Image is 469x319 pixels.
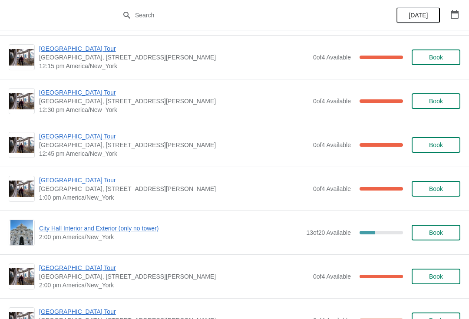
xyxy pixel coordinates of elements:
span: [GEOGRAPHIC_DATA] Tour [39,132,309,141]
span: 12:15 pm America/New_York [39,62,309,70]
button: Book [412,93,460,109]
span: 0 of 4 Available [313,54,351,61]
span: [GEOGRAPHIC_DATA] Tour [39,263,309,272]
button: Book [412,269,460,284]
span: 2:00 pm America/New_York [39,233,302,241]
span: [GEOGRAPHIC_DATA] Tour [39,88,309,97]
span: [DATE] [409,12,428,19]
img: City Hall Tower Tour | City Hall Visitor Center, 1400 John F Kennedy Boulevard Suite 121, Philade... [9,137,34,154]
span: 12:30 pm America/New_York [39,105,309,114]
span: [GEOGRAPHIC_DATA], [STREET_ADDRESS][PERSON_NAME] [39,97,309,105]
span: 1:00 pm America/New_York [39,193,309,202]
span: [GEOGRAPHIC_DATA], [STREET_ADDRESS][PERSON_NAME] [39,53,309,62]
span: [GEOGRAPHIC_DATA] Tour [39,307,309,316]
input: Search [135,7,352,23]
span: 0 of 4 Available [313,98,351,105]
span: [GEOGRAPHIC_DATA], [STREET_ADDRESS][PERSON_NAME] [39,141,309,149]
img: City Hall Interior and Exterior (only no tower) | | 2:00 pm America/New_York [10,220,33,245]
span: Book [429,98,443,105]
span: Book [429,229,443,236]
span: 2:00 pm America/New_York [39,281,309,289]
button: Book [412,49,460,65]
span: [GEOGRAPHIC_DATA], [STREET_ADDRESS][PERSON_NAME] [39,272,309,281]
span: Book [429,141,443,148]
span: 13 of 20 Available [306,229,351,236]
span: 0 of 4 Available [313,141,351,148]
span: 0 of 4 Available [313,273,351,280]
img: City Hall Tower Tour | City Hall Visitor Center, 1400 John F Kennedy Boulevard Suite 121, Philade... [9,49,34,66]
span: [GEOGRAPHIC_DATA] Tour [39,44,309,53]
span: City Hall Interior and Exterior (only no tower) [39,224,302,233]
span: Book [429,273,443,280]
span: [GEOGRAPHIC_DATA], [STREET_ADDRESS][PERSON_NAME] [39,184,309,193]
button: Book [412,181,460,197]
button: [DATE] [396,7,440,23]
img: City Hall Tower Tour | City Hall Visitor Center, 1400 John F Kennedy Boulevard Suite 121, Philade... [9,93,34,110]
span: Book [429,185,443,192]
button: Book [412,225,460,240]
span: 0 of 4 Available [313,185,351,192]
button: Book [412,137,460,153]
span: 12:45 pm America/New_York [39,149,309,158]
span: [GEOGRAPHIC_DATA] Tour [39,176,309,184]
img: City Hall Tower Tour | City Hall Visitor Center, 1400 John F Kennedy Boulevard Suite 121, Philade... [9,181,34,197]
span: Book [429,54,443,61]
img: City Hall Tower Tour | City Hall Visitor Center, 1400 John F Kennedy Boulevard Suite 121, Philade... [9,268,34,285]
